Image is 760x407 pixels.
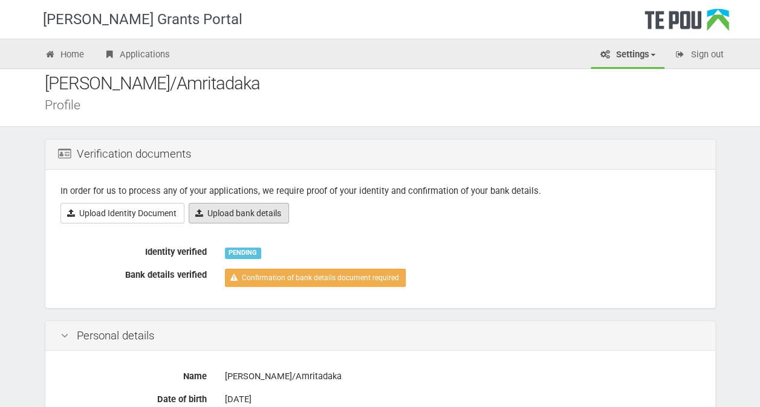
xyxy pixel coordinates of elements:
div: [PERSON_NAME]/Amritadaka [225,366,700,387]
a: Sign out [666,42,733,69]
a: Settings [591,42,664,69]
div: Personal details [45,321,715,351]
a: Home [36,42,94,69]
label: Name [51,366,216,383]
div: PENDING [225,248,261,258]
p: In order for us to process any of your applications, we require proof of your identity and confir... [60,185,700,197]
div: Verification documents [45,139,715,170]
label: Identity verified [51,242,216,258]
a: Upload bank details [189,203,289,223]
div: Te Pou Logo [645,8,729,39]
label: Date of birth [51,389,216,406]
a: Confirmation of bank details document required [225,269,406,287]
div: Profile [45,98,734,111]
a: Upload Identity Document [60,203,184,223]
div: [PERSON_NAME]/Amritadaka [45,71,734,97]
label: Bank details verified [51,264,216,281]
a: Applications [94,42,179,69]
